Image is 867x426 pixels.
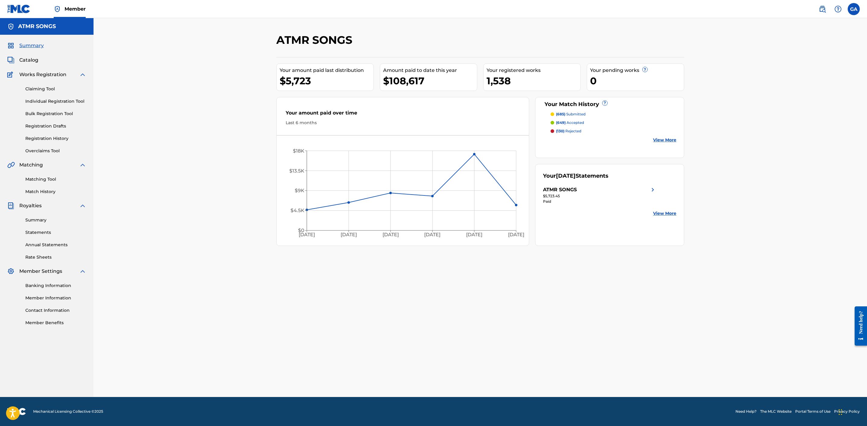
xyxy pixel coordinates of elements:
p: submitted [556,111,586,117]
a: (130) rejected [551,128,677,134]
img: search [819,5,826,13]
span: Member Settings [19,268,62,275]
a: Portal Terms of Use [795,409,830,414]
p: accepted [556,120,584,125]
img: Works Registration [7,71,15,78]
img: right chevron icon [649,186,656,193]
div: User Menu [848,3,860,15]
span: (130) [556,129,564,133]
p: rejected [556,128,581,134]
div: Paid [543,199,656,204]
img: expand [79,71,86,78]
tspan: [DATE] [424,232,440,237]
div: Your pending works [590,67,684,74]
a: Contact Information [25,307,86,314]
tspan: $0 [298,228,304,233]
a: Member Information [25,295,86,301]
div: Your amount paid over time [286,109,520,120]
a: Matching Tool [25,176,86,182]
div: Help [832,3,844,15]
img: Matching [7,161,15,169]
img: Royalties [7,202,14,209]
tspan: [DATE] [341,232,357,237]
span: ? [602,101,607,105]
img: expand [79,202,86,209]
h5: ATMR SONGS [18,23,56,30]
span: (685) [556,112,565,116]
img: expand [79,161,86,169]
img: Accounts [7,23,14,30]
a: Registration Drafts [25,123,86,129]
div: Last 6 months [286,120,520,126]
a: View More [653,210,676,217]
img: Member Settings [7,268,14,275]
span: Catalog [19,56,38,64]
a: Public Search [816,3,828,15]
img: Top Rightsholder [54,5,61,13]
tspan: $9K [295,188,304,193]
a: View More [653,137,676,143]
tspan: [DATE] [466,232,482,237]
a: Banking Information [25,282,86,289]
a: Privacy Policy [834,409,860,414]
a: Match History [25,189,86,195]
a: Rate Sheets [25,254,86,260]
a: The MLC Website [760,409,792,414]
div: $5,723 [280,74,373,88]
a: Bulk Registration Tool [25,111,86,117]
div: Amount paid to date this year [383,67,477,74]
span: ? [643,67,647,72]
img: logo [7,408,26,415]
tspan: $13.5K [289,168,304,174]
div: Your registered works [487,67,580,74]
a: Claiming Tool [25,86,86,92]
iframe: Chat Widget [837,397,867,426]
div: $108,617 [383,74,477,88]
tspan: $4.5K [291,208,304,213]
a: Annual Statements [25,242,86,248]
div: $5,723.45 [543,193,656,199]
h2: ATMR SONGS [276,33,355,47]
a: Member Benefits [25,320,86,326]
span: [DATE] [556,173,576,179]
div: Your amount paid last distribution [280,67,373,74]
a: Summary [25,217,86,223]
div: 0 [590,74,684,88]
div: Your Statements [543,172,608,180]
span: Matching [19,161,43,169]
img: expand [79,268,86,275]
span: Royalties [19,202,42,209]
span: Mechanical Licensing Collective © 2025 [33,409,103,414]
a: CatalogCatalog [7,56,38,64]
a: Registration History [25,135,86,142]
tspan: [DATE] [383,232,399,237]
img: MLC Logo [7,5,30,13]
span: Works Registration [19,71,66,78]
span: (649) [556,120,566,125]
span: Member [65,5,86,12]
a: (685) submitted [551,111,677,117]
div: Drag [839,403,842,421]
div: Your Match History [543,100,677,108]
img: Catalog [7,56,14,64]
tspan: $18K [293,148,304,154]
iframe: Resource Center [850,302,867,350]
a: ATMR SONGSright chevron icon$5,723.45Paid [543,186,656,204]
img: help [834,5,842,13]
img: Summary [7,42,14,49]
tspan: [DATE] [508,232,524,237]
a: Overclaims Tool [25,148,86,154]
a: SummarySummary [7,42,44,49]
span: Summary [19,42,44,49]
tspan: [DATE] [299,232,315,237]
div: ATMR SONGS [543,186,577,193]
a: Need Help? [735,409,757,414]
div: 1,538 [487,74,580,88]
a: Statements [25,229,86,236]
a: Individual Registration Tool [25,98,86,105]
a: (649) accepted [551,120,677,125]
